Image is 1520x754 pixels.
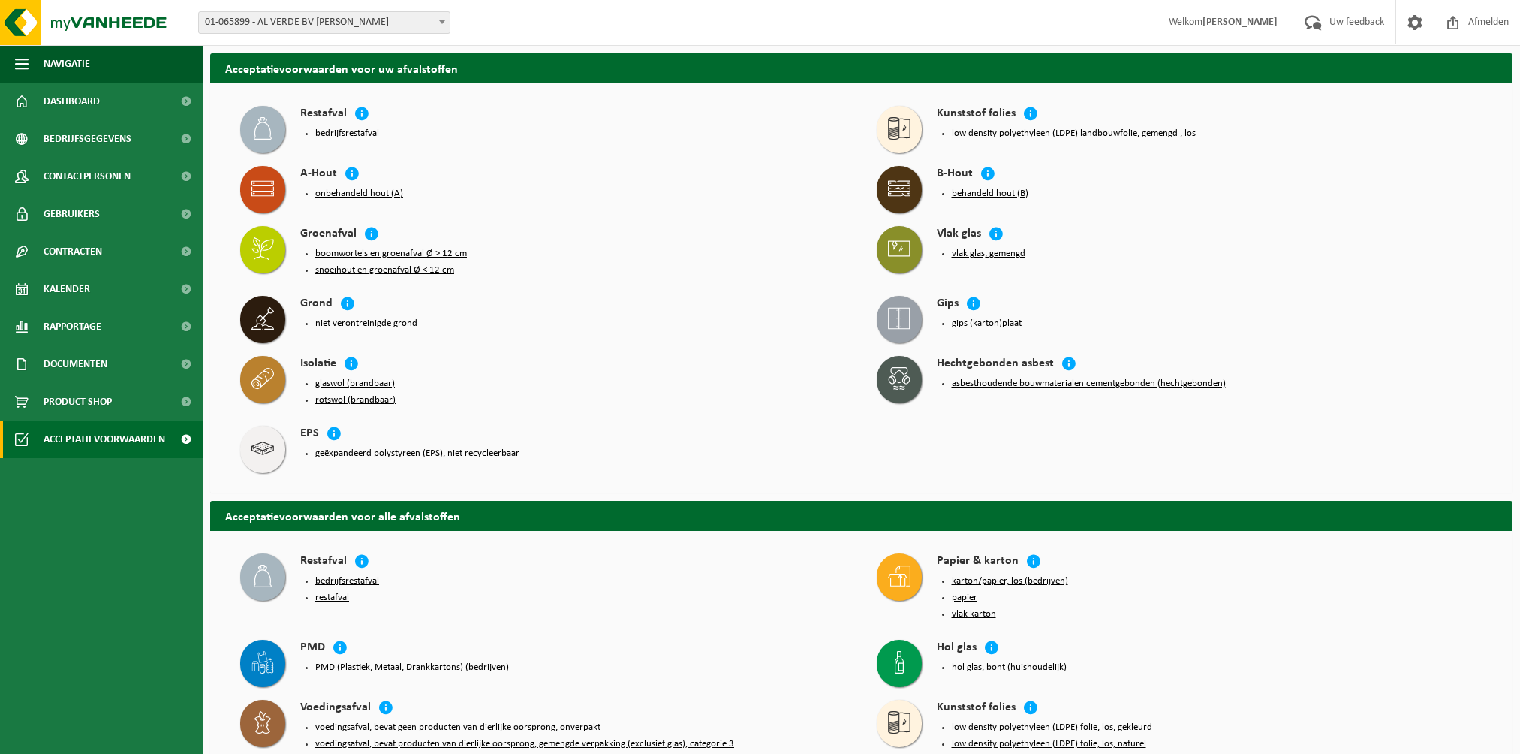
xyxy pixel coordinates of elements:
[44,158,131,195] span: Contactpersonen
[315,722,600,734] button: voedingsafval, bevat geen producten van dierlijke oorsprong, onverpakt
[300,640,325,657] h4: PMD
[315,378,395,390] button: glaswol (brandbaar)
[315,188,403,200] button: onbehandeld hout (A)
[300,700,371,717] h4: Voedingsafval
[937,296,959,313] h4: Gips
[315,592,349,604] button: restafval
[315,662,509,674] button: PMD (Plastiek, Metaal, Drankkartons) (bedrijven)
[315,264,454,276] button: snoeihout en groenafval Ø < 12 cm
[952,378,1226,390] button: asbesthoudende bouwmaterialen cementgebonden (hechtgebonden)
[44,120,131,158] span: Bedrijfsgegevens
[937,700,1016,717] h4: Kunststof folies
[300,356,336,373] h4: Isolatie
[300,226,357,243] h4: Groenafval
[44,45,90,83] span: Navigatie
[199,12,450,33] span: 01-065899 - AL VERDE BV BAERT ERIC - LENDELEDE
[952,128,1196,140] button: low density polyethyleen (LDPE) landbouwfolie, gemengd , los
[952,722,1152,734] button: low density polyethyleen (LDPE) folie, los, gekleurd
[44,308,101,345] span: Rapportage
[937,106,1016,123] h4: Kunststof folies
[44,83,100,120] span: Dashboard
[937,640,977,657] h4: Hol glas
[300,166,337,183] h4: A-Hout
[937,226,981,243] h4: Vlak glas
[952,662,1067,674] button: hol glas, bont (huishoudelijk)
[952,318,1022,330] button: gips (karton)plaat
[44,233,102,270] span: Contracten
[44,421,165,458] span: Acceptatievoorwaarden
[952,592,977,604] button: papier
[952,188,1028,200] button: behandeld hout (B)
[937,166,973,183] h4: B-Hout
[937,356,1054,373] h4: Hechtgebonden asbest
[300,426,319,443] h4: EPS
[300,296,333,313] h4: Grond
[300,553,347,571] h4: Restafval
[44,195,100,233] span: Gebruikers
[315,448,519,460] button: geëxpandeerd polystyreen (EPS), niet recycleerbaar
[952,575,1068,587] button: karton/papier, los (bedrijven)
[315,575,379,587] button: bedrijfsrestafval
[315,318,417,330] button: niet verontreinigde grond
[952,248,1025,260] button: vlak glas, gemengd
[300,106,347,123] h4: Restafval
[44,270,90,308] span: Kalender
[315,738,734,750] button: voedingsafval, bevat producten van dierlijke oorsprong, gemengde verpakking (exclusief glas), cat...
[1202,17,1278,28] strong: [PERSON_NAME]
[210,501,1512,530] h2: Acceptatievoorwaarden voor alle afvalstoffen
[44,345,107,383] span: Documenten
[937,553,1019,571] h4: Papier & karton
[198,11,450,34] span: 01-065899 - AL VERDE BV BAERT ERIC - LENDELEDE
[44,383,112,421] span: Product Shop
[315,128,379,140] button: bedrijfsrestafval
[952,608,996,620] button: vlak karton
[315,394,396,406] button: rotswol (brandbaar)
[210,53,1512,83] h2: Acceptatievoorwaarden voor uw afvalstoffen
[952,738,1146,750] button: low density polyethyleen (LDPE) folie, los, naturel
[315,248,467,260] button: boomwortels en groenafval Ø > 12 cm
